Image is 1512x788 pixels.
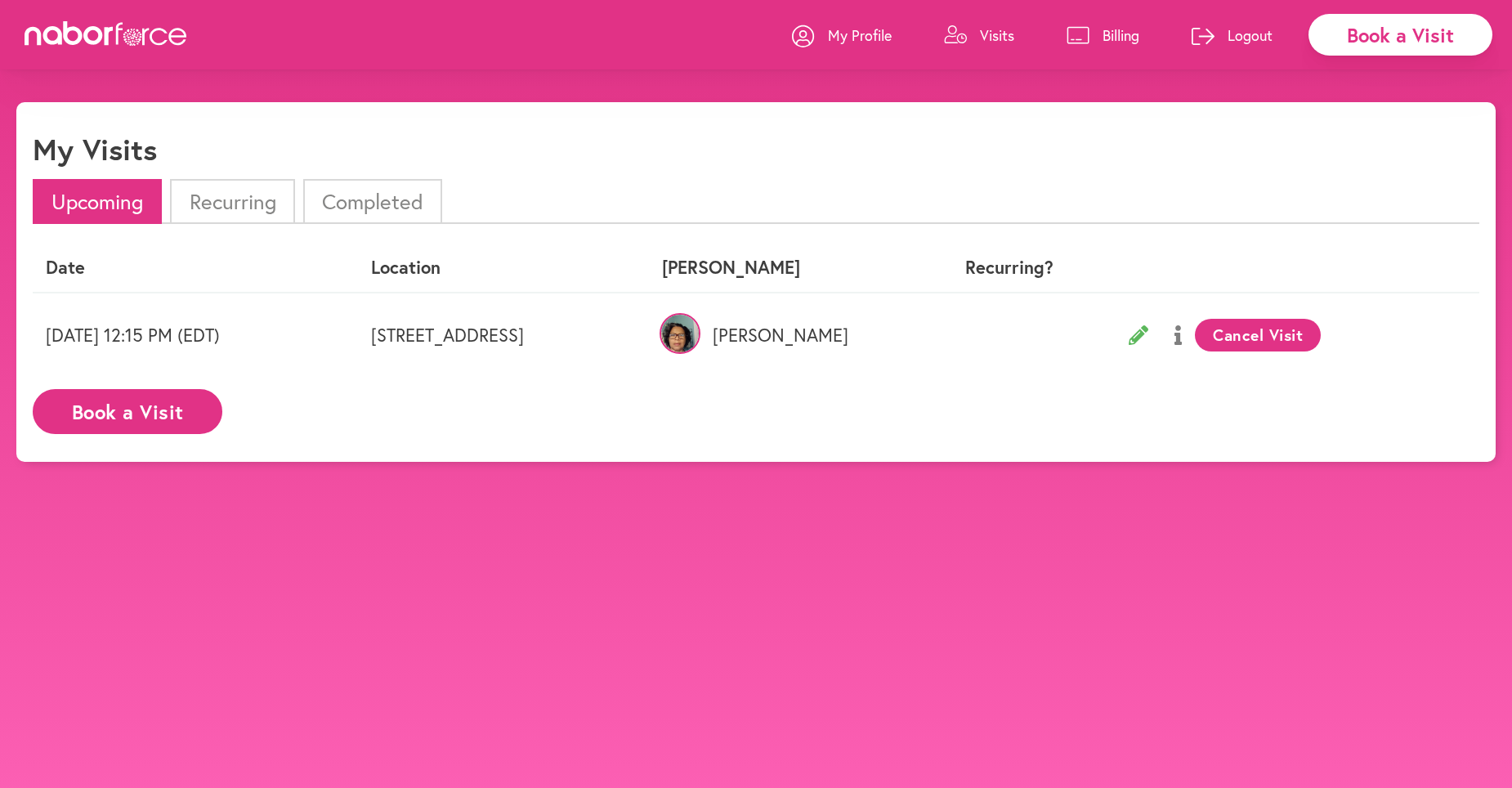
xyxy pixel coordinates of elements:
li: Recurring [170,179,294,224]
p: My Profile [828,25,892,45]
a: Logout [1192,11,1273,60]
th: Location [358,244,649,292]
td: [STREET_ADDRESS] [358,293,649,377]
a: My Profile [792,11,892,60]
p: Logout [1228,25,1273,45]
button: Book a Visit [33,389,222,434]
th: Recurring? [916,244,1103,292]
div: Book a Visit [1308,14,1492,56]
button: Cancel Visit [1195,319,1322,351]
p: Billing [1103,25,1139,45]
a: Visits [944,11,1014,60]
p: [PERSON_NAME] [662,325,903,346]
img: tyR2KG1vRfaTp6uPQtc5 [660,313,700,354]
td: [DATE] 12:15 PM (EDT) [33,293,358,377]
th: Date [33,244,358,292]
th: [PERSON_NAME] [649,244,916,292]
a: Book a Visit [33,401,222,417]
li: Upcoming [33,179,162,224]
p: Visits [980,25,1014,45]
h1: My Visits [33,132,157,167]
li: Completed [303,179,442,224]
a: Billing [1067,11,1139,60]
